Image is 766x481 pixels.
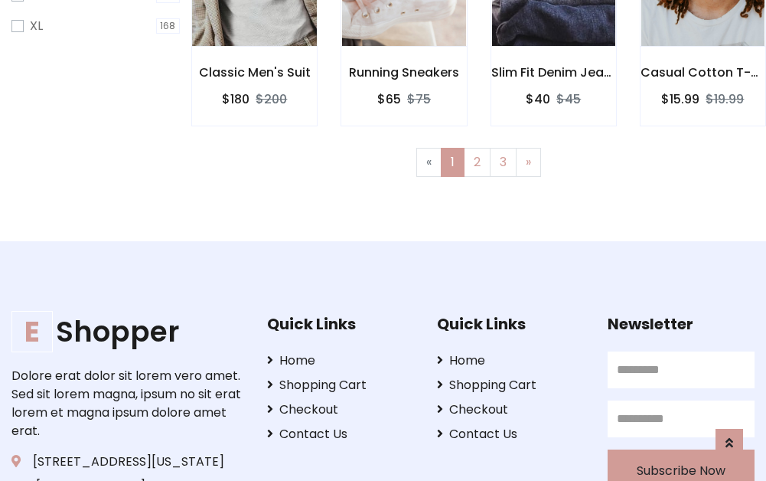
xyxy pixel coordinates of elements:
del: $45 [556,90,581,108]
del: $19.99 [706,90,744,108]
h6: Slim Fit Denim Jeans [491,65,616,80]
a: 2 [464,148,491,177]
a: Shopping Cart [267,376,414,394]
h6: $40 [526,92,550,106]
h6: Classic Men's Suit [192,65,317,80]
span: 168 [156,18,181,34]
h6: $15.99 [661,92,699,106]
p: Dolore erat dolor sit lorem vero amet. Sed sit lorem magna, ipsum no sit erat lorem et magna ipsu... [11,367,243,440]
h5: Newsletter [608,315,755,333]
h6: Running Sneakers [341,65,466,80]
a: 1 [441,148,464,177]
span: E [11,311,53,352]
a: Home [437,352,584,370]
a: Contact Us [437,425,584,443]
label: XL [30,17,43,35]
a: Next [516,148,541,177]
a: Contact Us [267,425,414,443]
a: Shopping Cart [437,376,584,394]
h1: Shopper [11,315,243,348]
h6: Casual Cotton T-Shirt [641,65,765,80]
a: Checkout [437,401,584,419]
a: Checkout [267,401,414,419]
h6: $65 [377,92,401,106]
span: » [526,153,531,171]
del: $75 [407,90,431,108]
nav: Page navigation [203,148,755,177]
h5: Quick Links [437,315,584,333]
a: 3 [490,148,517,177]
h5: Quick Links [267,315,414,333]
h6: $180 [222,92,249,106]
del: $200 [256,90,287,108]
a: EShopper [11,315,243,348]
a: Home [267,352,414,370]
p: [STREET_ADDRESS][US_STATE] [11,453,243,471]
